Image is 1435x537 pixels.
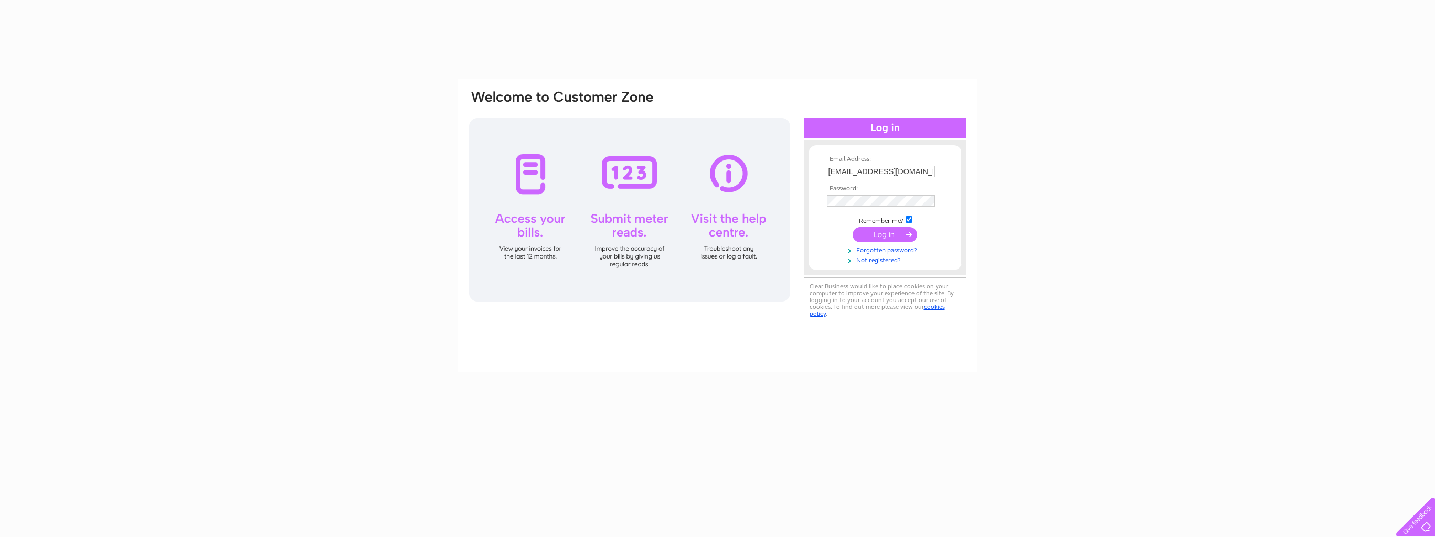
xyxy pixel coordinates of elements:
th: Password: [824,185,946,192]
a: Forgotten password? [827,244,946,254]
td: Remember me? [824,214,946,225]
a: cookies policy [810,303,945,317]
input: Submit [853,227,917,242]
div: Clear Business would like to place cookies on your computer to improve your experience of the sit... [804,277,966,323]
th: Email Address: [824,156,946,163]
a: Not registered? [827,254,946,264]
